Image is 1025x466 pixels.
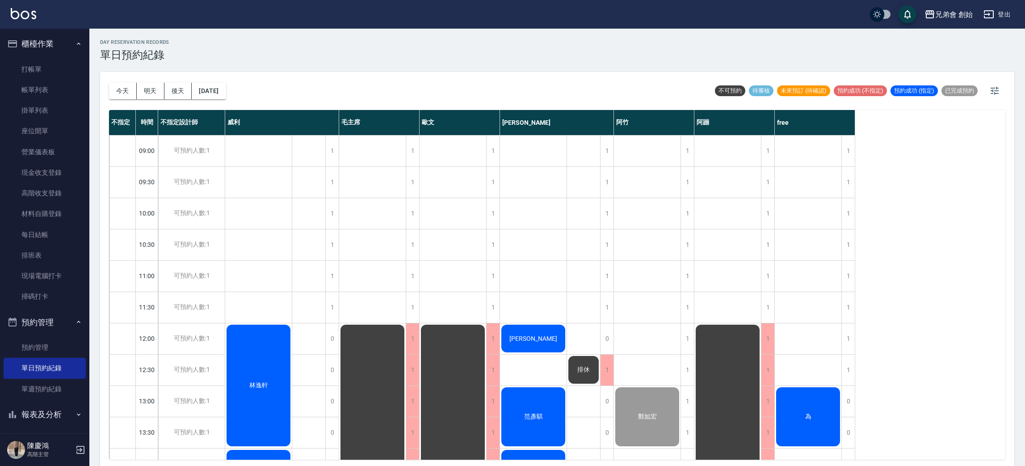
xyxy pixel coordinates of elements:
[4,245,86,266] a: 排班表
[941,87,978,95] span: 已完成預約
[500,110,614,135] div: [PERSON_NAME]
[325,323,339,354] div: 0
[694,110,775,135] div: 阿蹦
[27,441,73,450] h5: 陳慶鴻
[136,110,158,135] div: 時間
[406,261,419,292] div: 1
[4,311,86,334] button: 預約管理
[841,323,855,354] div: 1
[600,229,613,260] div: 1
[761,386,774,417] div: 1
[636,413,659,421] span: 鄭如宏
[600,136,613,166] div: 1
[4,286,86,307] a: 掃碼打卡
[486,229,500,260] div: 1
[406,292,419,323] div: 1
[486,261,500,292] div: 1
[325,198,339,229] div: 1
[158,229,225,260] div: 可預約人數:1
[761,261,774,292] div: 1
[136,417,158,448] div: 13:30
[761,355,774,386] div: 1
[406,355,419,386] div: 1
[508,335,559,342] span: [PERSON_NAME]
[4,142,86,162] a: 營業儀表板
[775,110,855,135] div: free
[4,32,86,55] button: 櫃檯作業
[27,450,73,458] p: 高階主管
[803,413,813,421] span: 為
[158,261,225,292] div: 可預約人數:1
[681,136,694,166] div: 1
[158,323,225,354] div: 可預約人數:1
[681,292,694,323] div: 1
[158,292,225,323] div: 可預約人數:1
[600,386,613,417] div: 0
[406,386,419,417] div: 1
[681,198,694,229] div: 1
[164,83,192,99] button: 後天
[136,260,158,292] div: 11:00
[100,39,169,45] h2: day Reservation records
[921,5,976,24] button: 兄弟會 創始
[841,355,855,386] div: 1
[4,225,86,245] a: 每日結帳
[681,417,694,448] div: 1
[109,83,137,99] button: 今天
[4,379,86,399] a: 單週預約紀錄
[109,110,136,135] div: 不指定
[841,261,855,292] div: 1
[614,110,694,135] div: 阿竹
[4,100,86,121] a: 掛單列表
[600,355,613,386] div: 1
[136,166,158,198] div: 09:30
[4,426,86,449] button: 客戶管理
[600,417,613,448] div: 0
[576,366,592,374] span: 排休
[137,83,164,99] button: 明天
[339,110,420,135] div: 毛主席
[325,136,339,166] div: 1
[406,229,419,260] div: 1
[136,323,158,354] div: 12:00
[158,167,225,198] div: 可預約人數:1
[4,162,86,183] a: 現金收支登錄
[158,386,225,417] div: 可預約人數:1
[4,183,86,203] a: 高階收支登錄
[486,323,500,354] div: 1
[136,354,158,386] div: 12:30
[841,417,855,448] div: 0
[681,355,694,386] div: 1
[11,8,36,19] img: Logo
[761,198,774,229] div: 1
[486,386,500,417] div: 1
[325,167,339,198] div: 1
[158,136,225,166] div: 可預約人數:1
[248,381,270,390] span: 林逸軒
[761,292,774,323] div: 1
[841,198,855,229] div: 1
[681,261,694,292] div: 1
[841,136,855,166] div: 1
[486,292,500,323] div: 1
[158,110,225,135] div: 不指定設計師
[4,80,86,100] a: 帳單列表
[406,417,419,448] div: 1
[486,167,500,198] div: 1
[761,323,774,354] div: 1
[4,337,86,358] a: 預約管理
[136,386,158,417] div: 13:00
[136,229,158,260] div: 10:30
[136,198,158,229] div: 10:00
[749,87,773,95] span: 待審核
[486,417,500,448] div: 1
[225,110,339,135] div: 威利
[406,136,419,166] div: 1
[600,198,613,229] div: 1
[406,198,419,229] div: 1
[406,323,419,354] div: 1
[486,355,500,386] div: 1
[4,59,86,80] a: 打帳單
[136,135,158,166] div: 09:00
[4,203,86,224] a: 材料自購登錄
